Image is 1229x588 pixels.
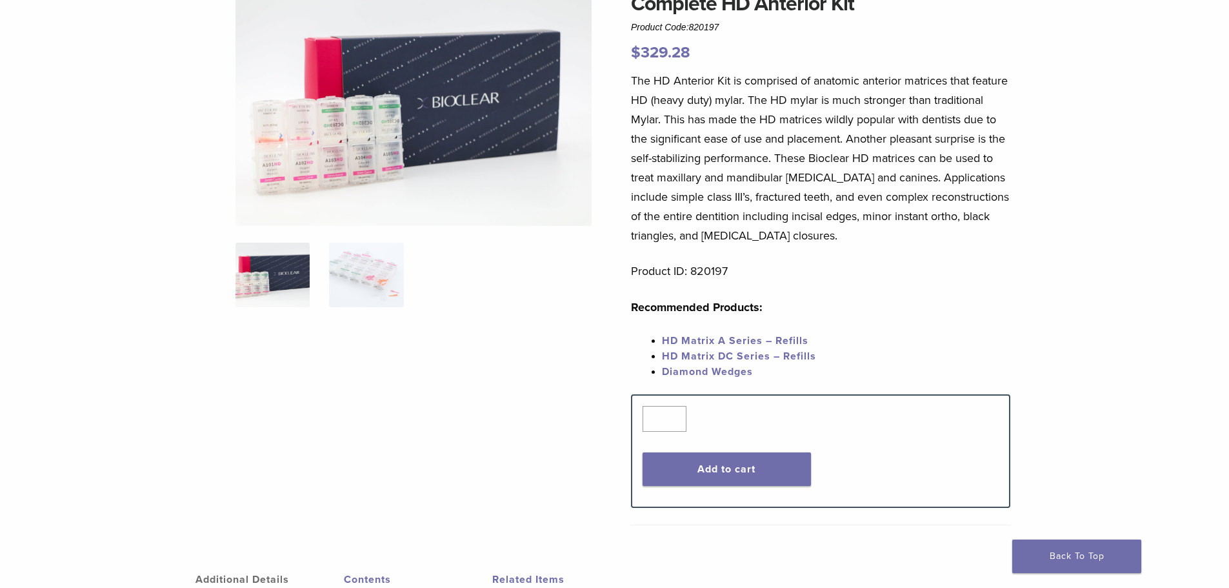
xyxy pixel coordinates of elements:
[235,243,310,307] img: IMG_8088-1-324x324.jpg
[631,300,763,314] strong: Recommended Products:
[1012,540,1141,573] a: Back To Top
[662,334,808,347] a: HD Matrix A Series – Refills
[689,22,719,32] span: 820197
[631,43,641,62] span: $
[631,261,1010,281] p: Product ID: 820197
[662,350,816,363] a: HD Matrix DC Series – Refills
[631,22,719,32] span: Product Code:
[662,365,753,378] a: Diamond Wedges
[329,243,403,307] img: Complete HD Anterior Kit - Image 2
[631,71,1010,245] p: The HD Anterior Kit is comprised of anatomic anterior matrices that feature HD (heavy duty) mylar...
[631,43,690,62] bdi: 329.28
[643,452,811,486] button: Add to cart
